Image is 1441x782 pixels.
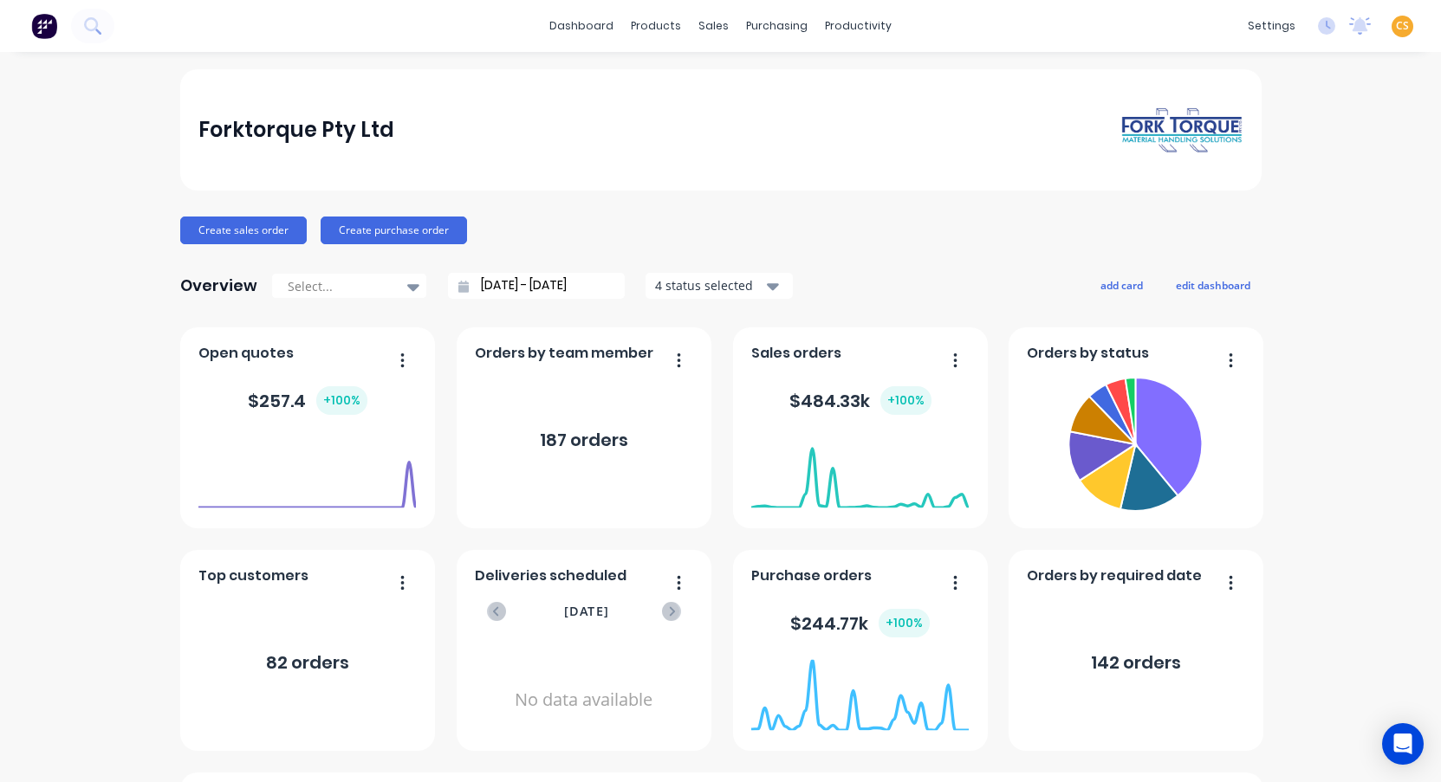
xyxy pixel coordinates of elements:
span: Open quotes [198,343,294,364]
a: dashboard [541,13,622,39]
div: $ 484.33k [789,386,931,415]
div: 142 orders [1091,650,1181,675]
div: $ 257.4 [248,386,367,415]
button: add card [1089,274,1154,296]
div: products [622,13,690,39]
div: 187 orders [540,427,628,453]
button: 4 status selected [646,273,793,299]
div: No data available [475,643,692,757]
div: sales [690,13,737,39]
div: + 100 % [880,386,931,415]
div: productivity [816,13,900,39]
div: settings [1239,13,1304,39]
button: edit dashboard [1165,274,1262,296]
span: Orders by team member [475,343,653,364]
div: + 100 % [316,386,367,415]
img: Forktorque Pty Ltd [1121,107,1243,154]
button: Create purchase order [321,217,467,244]
span: Orders by required date [1027,565,1202,586]
div: Open Intercom Messenger [1382,723,1424,765]
span: Orders by status [1027,343,1149,364]
div: + 100 % [879,609,930,637]
div: $ 244.77k [790,609,930,637]
span: Sales orders [751,343,841,364]
div: Overview [180,268,257,303]
button: Create sales order [180,217,307,244]
span: CS [1396,18,1409,34]
span: [DATE] [564,602,609,621]
span: Purchase orders [751,565,872,586]
div: 82 orders [266,650,349,675]
div: purchasing [737,13,816,39]
span: Deliveries scheduled [475,565,626,586]
img: Factory [31,13,57,39]
div: 4 status selected [655,276,764,294]
div: Forktorque Pty Ltd [198,113,394,147]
